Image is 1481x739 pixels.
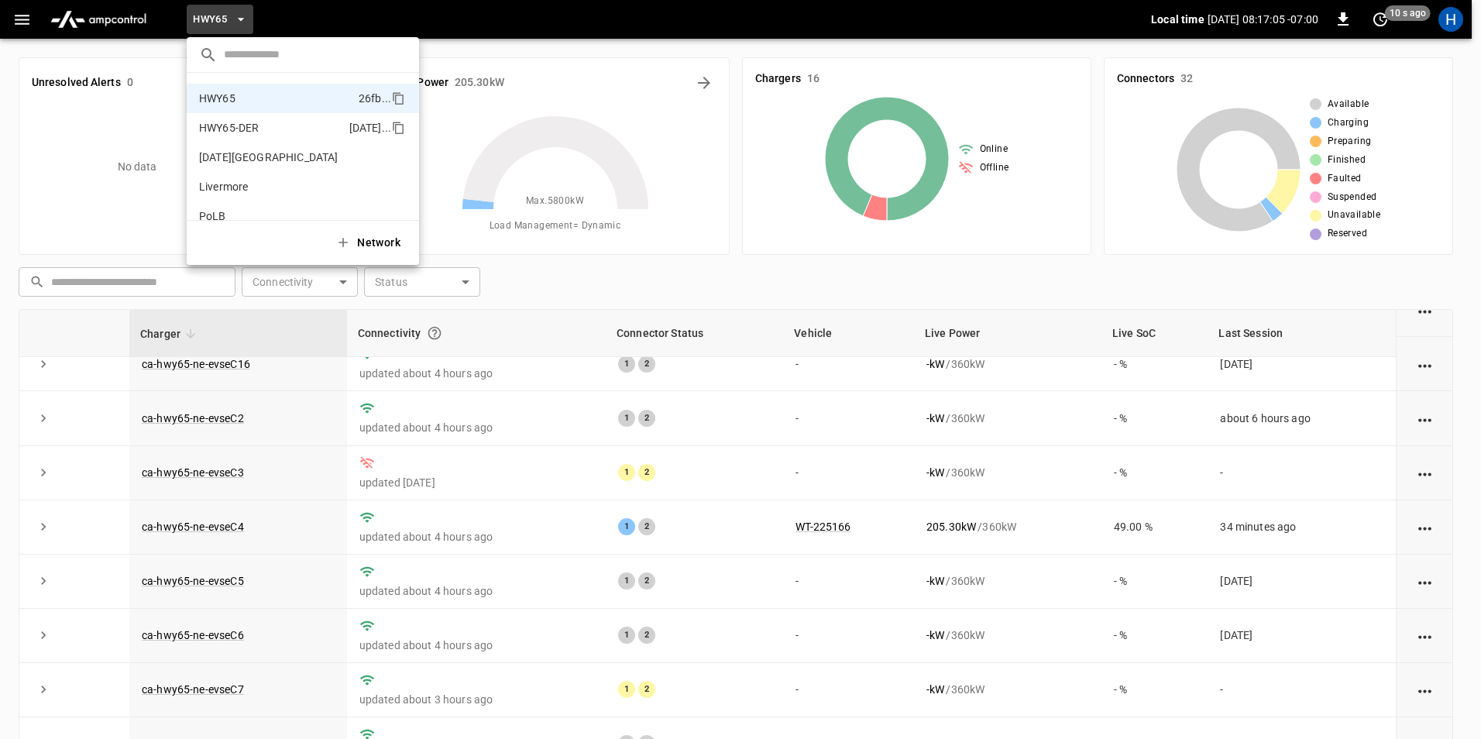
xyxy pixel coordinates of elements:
p: [DATE][GEOGRAPHIC_DATA] [199,150,352,165]
button: Network [326,227,413,259]
p: Livermore [199,179,352,194]
div: copy [390,89,407,108]
p: HWY65 [199,91,352,106]
div: copy [390,119,407,137]
p: HWY65-DER [199,120,343,136]
p: PoLB [199,208,350,224]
